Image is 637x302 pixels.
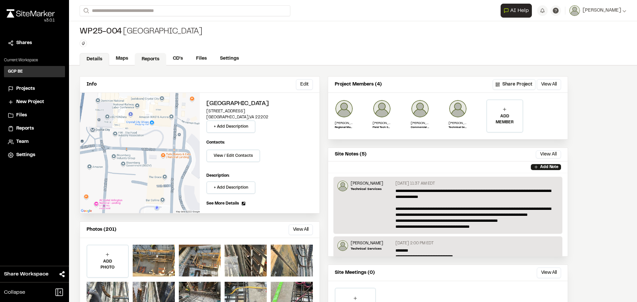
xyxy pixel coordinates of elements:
button: View All [289,224,313,235]
p: Add Note [540,164,558,170]
span: Shares [16,39,32,47]
p: ADD MEMBER [487,113,522,125]
p: Description: [206,173,313,179]
button: Open AI Assistant [501,4,532,18]
p: Field Tech Service Rep. [373,126,391,130]
button: Share Project [493,79,535,90]
p: [DATE] 11:37 AM EDT [395,181,435,187]
p: [PERSON_NAME] [335,121,353,126]
button: Search [80,5,92,16]
p: [PERSON_NAME] [351,181,383,187]
a: Settings [213,52,246,65]
span: [PERSON_NAME] [583,7,621,14]
p: [DATE] 2:00 PM EDT [395,240,434,246]
p: Info [87,81,97,88]
span: Share Workspace [4,270,48,278]
div: [GEOGRAPHIC_DATA] [80,27,202,37]
p: [PERSON_NAME] [411,121,429,126]
button: Edit [296,79,313,90]
span: Reports [16,125,34,132]
button: Edit Tags [80,40,87,47]
span: AI Help [510,7,529,15]
button: + Add Description [206,120,255,133]
p: [PERSON_NAME] [449,121,467,126]
p: [PERSON_NAME] [351,240,383,246]
p: Site Meetings (0) [335,269,375,276]
img: Lisa Haering [337,181,348,191]
p: [PERSON_NAME] [373,121,391,126]
p: Commercial Marketing Territory [411,126,429,130]
span: New Project [16,98,44,106]
a: Details [80,53,109,66]
a: Reports [135,53,166,66]
p: Regional Manager [335,126,353,130]
span: Settings [16,151,35,159]
p: [GEOGRAPHIC_DATA] , VA 22202 [206,114,313,120]
p: Site Notes (5) [335,151,367,158]
a: Maps [109,52,135,65]
a: Shares [8,39,61,47]
a: Reports [8,125,61,132]
p: Project Members (4) [335,81,382,88]
span: Collapse [4,288,25,296]
p: Technical Services [449,126,467,130]
img: James Rosso [373,99,391,118]
p: Contacts: [206,140,225,146]
a: CD's [166,52,189,65]
a: Files [189,52,213,65]
a: New Project [8,98,61,106]
span: Files [16,112,27,119]
button: + Add Description [206,181,255,194]
img: Lisa Haering [337,240,348,251]
button: View All [537,268,561,278]
p: Technical Services [351,246,383,251]
button: View All [537,79,561,90]
img: Lisa Haering [449,99,467,118]
img: User [569,5,580,16]
span: See More Details [206,201,239,207]
p: Technical Services [351,187,383,192]
img: rebrand.png [7,9,55,18]
span: Projects [16,85,35,92]
p: [STREET_ADDRESS] [206,108,313,114]
div: Oh geez...please don't... [7,18,55,24]
img: Craig Boucher [335,99,353,118]
div: Open AI Assistant [501,4,534,18]
p: ADD PHOTO [87,259,128,271]
p: Photos (201) [87,226,116,233]
h3: GCP BE [8,69,23,75]
a: Files [8,112,61,119]
a: Settings [8,151,61,159]
p: Current Workspace [4,57,65,63]
button: View / Edit Contacts [206,150,260,162]
a: Projects [8,85,61,92]
button: View All [536,151,561,158]
button: [PERSON_NAME] [569,5,626,16]
h2: [GEOGRAPHIC_DATA] [206,99,313,108]
span: WP25-004 [80,27,122,37]
img: Warren Burns [411,99,429,118]
a: Team [8,138,61,146]
span: Team [16,138,29,146]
